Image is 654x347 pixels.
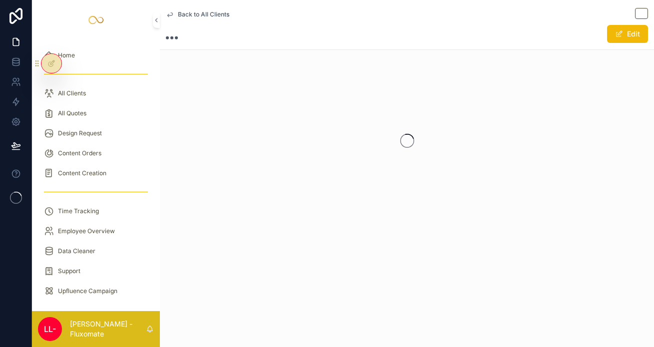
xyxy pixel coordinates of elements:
[58,149,101,157] span: Content Orders
[166,10,229,18] a: Back to All Clients
[88,12,104,28] img: App logo
[58,129,102,137] span: Design Request
[58,169,106,177] span: Content Creation
[58,247,95,255] span: Data Cleaner
[38,144,154,162] a: Content Orders
[44,323,56,335] span: LL-
[58,267,80,275] span: Support
[58,227,115,235] span: Employee Overview
[38,222,154,240] a: Employee Overview
[58,207,99,215] span: Time Tracking
[38,124,154,142] a: Design Request
[38,84,154,102] a: All Clients
[38,242,154,260] a: Data Cleaner
[607,25,648,43] button: Edit
[178,10,229,18] span: Back to All Clients
[38,46,154,64] a: Home
[38,104,154,122] a: All Quotes
[38,164,154,182] a: Content Creation
[58,89,86,97] span: All Clients
[38,202,154,220] a: Time Tracking
[38,262,154,280] a: Support
[58,109,86,117] span: All Quotes
[58,51,75,59] span: Home
[32,40,160,311] div: scrollable content
[70,319,146,339] p: [PERSON_NAME] - Fluxomate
